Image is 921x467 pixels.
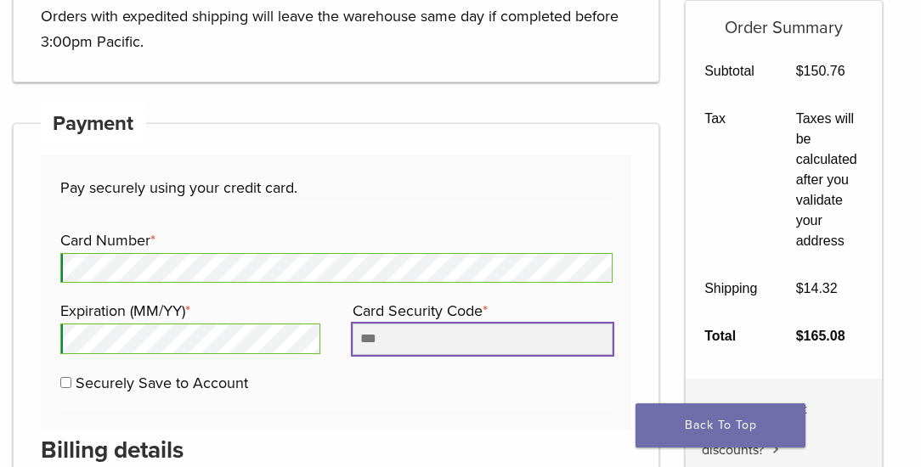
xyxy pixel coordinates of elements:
[777,95,882,265] td: Taxes will be calculated after you validate your address
[772,445,779,453] img: caret.svg
[60,298,316,324] label: Expiration (MM/YY)
[686,265,777,312] th: Shipping
[702,401,807,459] span: Apply store credit discounts?
[796,281,838,295] bdi: 14.32
[60,175,612,200] p: Pay securely using your credit card.
[41,104,146,144] h4: Payment
[636,403,805,447] a: Back To Top
[60,228,608,253] label: Card Number
[353,298,608,324] label: Card Security Code
[796,64,845,78] bdi: 150.76
[796,64,804,78] span: $
[76,374,248,392] label: Securely Save to Account
[796,329,804,343] span: $
[686,1,883,38] h5: Order Summary
[796,329,845,343] bdi: 165.08
[686,48,777,95] th: Subtotal
[686,95,777,265] th: Tax
[686,312,777,360] th: Total
[60,200,613,411] fieldset: Payment Info
[796,281,804,295] span: $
